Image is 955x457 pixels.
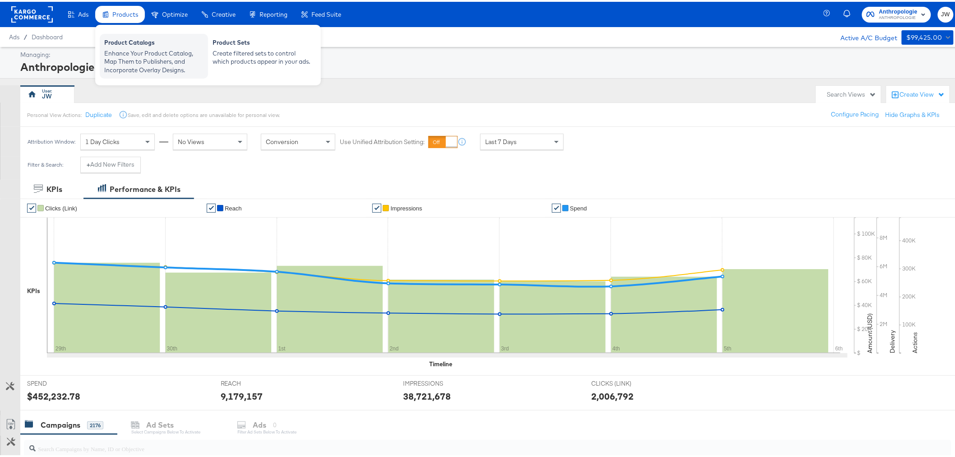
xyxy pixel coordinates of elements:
text: Delivery [889,328,897,351]
span: Impressions [390,203,422,210]
span: 1 Day Clicks [85,136,120,144]
div: Filter & Search: [27,160,64,166]
div: Anthropologie [20,57,951,73]
span: Creative [212,9,236,16]
a: ✔ [207,202,216,211]
div: KPIs [46,182,62,193]
span: REACH [221,378,288,386]
button: Hide Graphs & KPIs [885,109,940,117]
span: JW [941,8,950,18]
span: Reach [225,203,242,210]
span: CLICKS (LINK) [591,378,659,386]
span: SPEND [27,378,95,386]
div: $99,425.00 [906,30,942,42]
span: Ads [9,32,19,39]
span: No Views [178,136,204,144]
button: AnthropologieANTHROPOLOGIE [862,5,931,21]
span: / [19,32,32,39]
span: Last 7 Days [485,136,517,144]
span: Optimize [162,9,188,16]
div: Managing: [20,49,951,57]
a: ✔ [372,202,381,211]
div: Performance & KPIs [110,182,181,193]
button: $99,425.00 [902,28,954,43]
button: JW [938,5,954,21]
button: +Add New Filters [80,155,141,171]
div: $452,232.78 [27,388,80,401]
input: Search Campaigns by Name, ID or Objective [36,434,866,452]
strong: + [87,159,90,167]
div: 38,721,678 [403,388,451,401]
label: Use Unified Attribution Setting: [340,136,425,145]
span: Clicks (Link) [45,203,77,210]
div: Attribution Window: [27,137,76,143]
a: ✔ [27,202,36,211]
text: Amount (USD) [866,312,874,351]
button: Configure Pacing [825,105,885,121]
span: Feed Suite [311,9,341,16]
span: Spend [570,203,587,210]
div: Campaigns [41,418,80,429]
span: Anthropologie [879,5,918,15]
span: Conversion [266,136,298,144]
a: Dashboard [32,32,63,39]
div: Save, edit and delete options are unavailable for personal view. [128,110,280,117]
div: Timeline [429,358,452,367]
span: Ads [78,9,88,16]
div: Active A/C Budget [831,28,897,42]
div: 9,179,157 [221,388,263,401]
div: JW [42,90,52,99]
span: Products [112,9,138,16]
span: Reporting [260,9,287,16]
a: ✔ [552,202,561,211]
div: 2176 [87,420,103,428]
div: 2,006,792 [591,388,634,401]
div: Search Views [827,89,876,97]
div: Create View [900,89,945,98]
div: Personal View Actions: [27,110,82,117]
span: ANTHROPOLOGIE [879,13,918,20]
button: Duplicate [85,109,112,117]
span: IMPRESSIONS [403,378,471,386]
text: Actions [911,330,919,351]
div: KPIs [27,285,40,294]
